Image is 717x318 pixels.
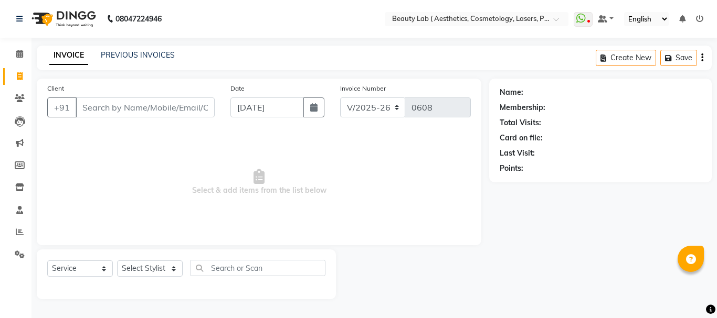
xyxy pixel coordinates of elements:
input: Search by Name/Mobile/Email/Code [76,97,215,117]
a: INVOICE [49,46,88,65]
div: Points: [500,163,523,174]
img: logo [27,4,99,34]
button: Create New [596,50,656,66]
input: Search or Scan [191,260,325,276]
div: Last Visit: [500,148,535,159]
a: PREVIOUS INVOICES [101,50,175,60]
iframe: chat widget [673,276,707,308]
div: Name: [500,87,523,98]
label: Client [47,84,64,93]
div: Membership: [500,102,545,113]
b: 08047224946 [115,4,162,34]
button: Save [660,50,697,66]
span: Select & add items from the list below [47,130,471,235]
div: Card on file: [500,133,543,144]
label: Date [230,84,245,93]
button: +91 [47,97,77,117]
label: Invoice Number [340,84,386,93]
div: Total Visits: [500,117,541,128]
